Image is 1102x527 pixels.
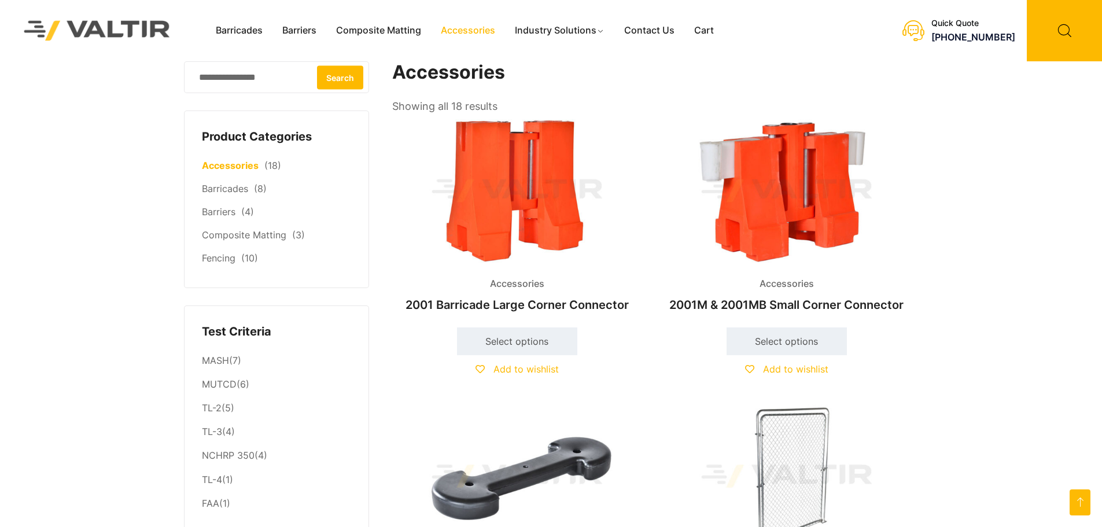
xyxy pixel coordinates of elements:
[931,31,1015,43] a: [PHONE_NUMBER]
[202,349,351,373] li: (7)
[763,363,828,375] span: Add to wishlist
[684,22,724,39] a: Cart
[614,22,684,39] a: Contact Us
[202,468,351,492] li: (1)
[392,292,642,318] h2: 2001 Barricade Large Corner Connector
[254,183,267,194] span: (8)
[745,363,828,375] a: Add to wishlist
[202,323,351,341] h4: Test Criteria
[272,22,326,39] a: Barriers
[9,5,186,56] img: Valtir Rentals
[202,397,351,421] li: (5)
[202,373,351,397] li: (6)
[202,229,286,241] a: Composite Matting
[662,292,912,318] h2: 2001M & 2001MB Small Corner Connector
[202,355,229,366] a: MASH
[202,252,235,264] a: Fencing
[241,206,254,218] span: (4)
[202,160,259,171] a: Accessories
[431,22,505,39] a: Accessories
[202,128,351,146] h4: Product Categories
[1070,489,1090,515] a: Go to top
[392,116,642,318] a: Accessories2001 Barricade Large Corner Connector
[493,363,559,375] span: Add to wishlist
[392,61,913,84] h1: Accessories
[202,474,222,485] a: TL-4
[392,97,497,116] p: Showing all 18 results
[662,116,912,318] a: Accessories2001M & 2001MB Small Corner Connector
[202,421,351,444] li: (4)
[317,65,363,89] button: Search
[202,402,222,414] a: TL-2
[326,22,431,39] a: Composite Matting
[202,497,219,509] a: FAA
[202,378,237,390] a: MUTCD
[727,327,847,355] a: Select options for “2001M & 2001MB Small Corner Connector”
[202,444,351,468] li: (4)
[481,275,553,293] span: Accessories
[751,275,823,293] span: Accessories
[202,449,255,461] a: NCHRP 350
[202,492,351,513] li: (1)
[931,19,1015,28] div: Quick Quote
[476,363,559,375] a: Add to wishlist
[202,206,235,218] a: Barriers
[206,22,272,39] a: Barricades
[505,22,614,39] a: Industry Solutions
[457,327,577,355] a: Select options for “2001 Barricade Large Corner Connector”
[241,252,258,264] span: (10)
[292,229,305,241] span: (3)
[202,183,248,194] a: Barricades
[264,160,281,171] span: (18)
[202,426,222,437] a: TL-3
